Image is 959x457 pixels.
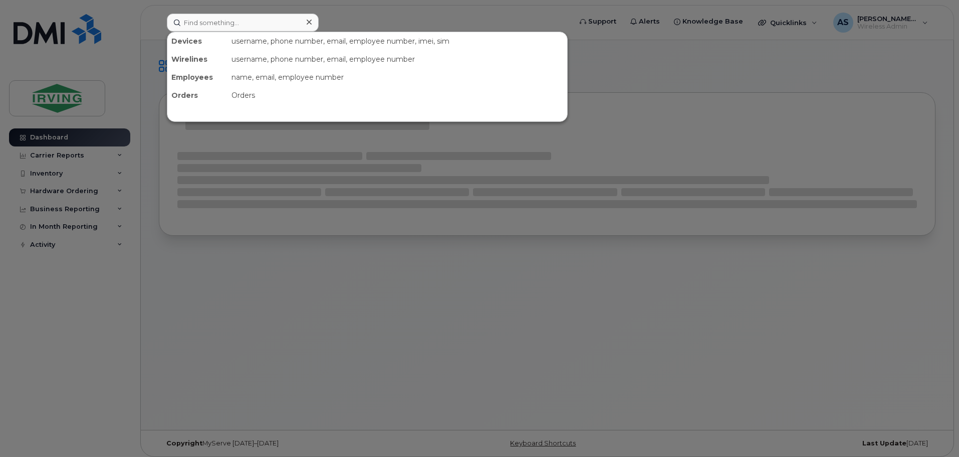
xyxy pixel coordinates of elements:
[227,68,567,86] div: name, email, employee number
[167,86,227,104] div: Orders
[227,50,567,68] div: username, phone number, email, employee number
[167,50,227,68] div: Wirelines
[167,32,227,50] div: Devices
[167,68,227,86] div: Employees
[227,32,567,50] div: username, phone number, email, employee number, imei, sim
[227,86,567,104] div: Orders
